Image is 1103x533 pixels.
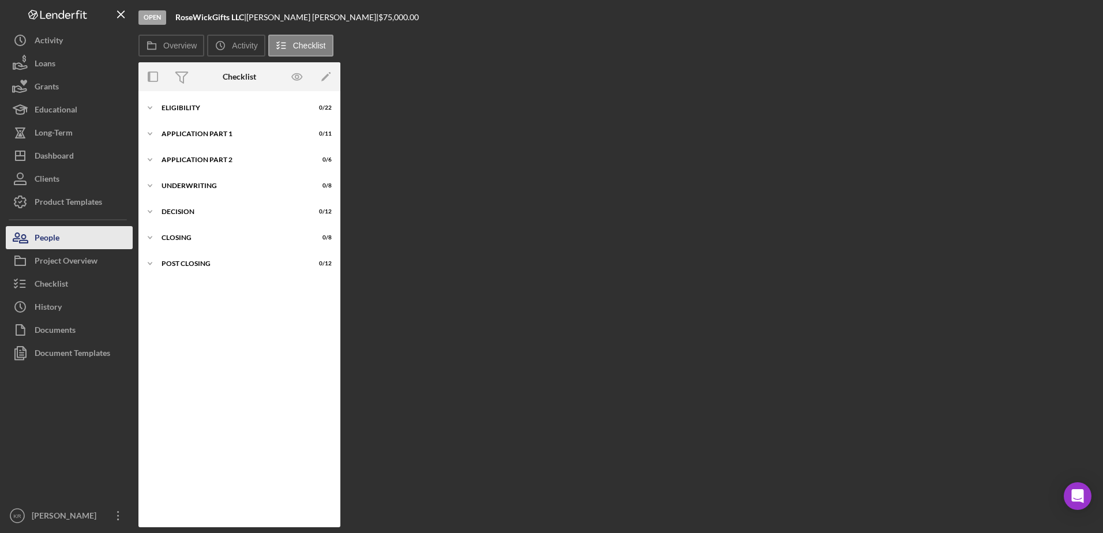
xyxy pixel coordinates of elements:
[175,12,244,22] b: RoseWickGifts LLC
[175,13,246,22] div: |
[6,504,133,527] button: KR[PERSON_NAME]
[6,75,133,98] button: Grants
[162,104,303,111] div: Eligibility
[162,208,303,215] div: Decision
[35,121,73,147] div: Long-Term
[311,208,332,215] div: 0 / 12
[311,156,332,163] div: 0 / 6
[35,75,59,101] div: Grants
[223,72,256,81] div: Checklist
[6,190,133,213] button: Product Templates
[232,41,257,50] label: Activity
[6,295,133,318] button: History
[6,121,133,144] button: Long-Term
[6,226,133,249] button: People
[35,190,102,216] div: Product Templates
[162,156,303,163] div: Application Part 2
[35,272,68,298] div: Checklist
[35,98,77,124] div: Educational
[35,144,74,170] div: Dashboard
[311,234,332,241] div: 0 / 8
[311,260,332,267] div: 0 / 12
[35,29,63,55] div: Activity
[138,10,166,25] div: Open
[35,52,55,78] div: Loans
[207,35,265,57] button: Activity
[13,513,21,519] text: KR
[311,182,332,189] div: 0 / 8
[6,272,133,295] button: Checklist
[35,295,62,321] div: History
[6,144,133,167] button: Dashboard
[6,318,133,341] button: Documents
[6,29,133,52] button: Activity
[268,35,333,57] button: Checklist
[162,260,303,267] div: Post Closing
[162,130,303,137] div: Application Part 1
[35,226,59,252] div: People
[6,98,133,121] button: Educational
[6,52,133,75] button: Loans
[6,249,133,272] button: Project Overview
[138,35,204,57] button: Overview
[162,234,303,241] div: Closing
[378,13,422,22] div: $75,000.00
[35,167,59,193] div: Clients
[6,341,133,365] button: Document Templates
[35,318,76,344] div: Documents
[29,504,104,530] div: [PERSON_NAME]
[311,130,332,137] div: 0 / 11
[35,249,97,275] div: Project Overview
[246,13,378,22] div: [PERSON_NAME] [PERSON_NAME] |
[162,182,303,189] div: Underwriting
[6,167,133,190] button: Clients
[35,341,110,367] div: Document Templates
[163,41,197,50] label: Overview
[311,104,332,111] div: 0 / 22
[293,41,326,50] label: Checklist
[1064,482,1091,510] div: Open Intercom Messenger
